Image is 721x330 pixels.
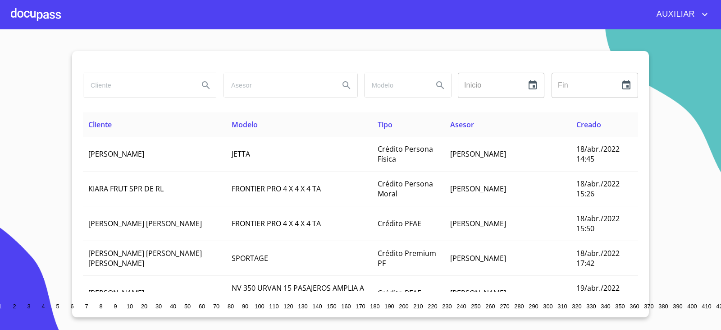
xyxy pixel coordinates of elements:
span: 100 [255,303,264,310]
button: 190 [382,299,397,314]
button: Search [429,74,451,96]
button: 370 [642,299,656,314]
span: 18/abr./2022 15:50 [576,214,620,233]
span: 190 [384,303,394,310]
span: 210 [413,303,423,310]
button: 200 [397,299,411,314]
span: 260 [485,303,495,310]
button: 410 [699,299,714,314]
button: 300 [541,299,555,314]
span: 380 [658,303,668,310]
span: [PERSON_NAME] [450,253,506,263]
span: 290 [529,303,538,310]
button: 320 [570,299,584,314]
button: 360 [627,299,642,314]
span: 340 [601,303,610,310]
span: 60 [199,303,205,310]
span: 220 [428,303,437,310]
span: Crédito Persona Física [378,144,433,164]
span: 2 [13,303,16,310]
span: [PERSON_NAME] [450,218,506,228]
span: 250 [471,303,480,310]
span: 170 [356,303,365,310]
span: 18/abr./2022 17:42 [576,248,620,268]
span: 6 [70,303,73,310]
span: 230 [442,303,452,310]
button: 290 [526,299,541,314]
span: [PERSON_NAME] [450,184,506,194]
button: 6 [65,299,79,314]
span: Cliente [88,120,112,130]
span: Crédito PFAE [378,288,421,298]
button: 50 [180,299,195,314]
span: Creado [576,120,601,130]
button: 380 [656,299,671,314]
button: 280 [512,299,526,314]
span: 40 [170,303,176,310]
span: 120 [283,303,293,310]
span: 80 [228,303,234,310]
button: 260 [483,299,497,314]
span: Crédito Persona Moral [378,179,433,199]
span: [PERSON_NAME] [PERSON_NAME] [PERSON_NAME] [88,248,202,268]
button: 8 [94,299,108,314]
span: 330 [586,303,596,310]
button: 250 [469,299,483,314]
span: [PERSON_NAME] [88,288,144,298]
span: 5 [56,303,59,310]
button: 230 [440,299,454,314]
button: 130 [296,299,310,314]
button: 390 [671,299,685,314]
span: 4 [41,303,45,310]
span: AUXILIAR [650,7,699,22]
span: 18/abr./2022 14:45 [576,144,620,164]
span: 280 [514,303,524,310]
button: 10 [123,299,137,314]
span: 370 [644,303,653,310]
button: 340 [598,299,613,314]
span: 7 [85,303,88,310]
button: 210 [411,299,425,314]
span: 270 [500,303,509,310]
button: 2 [7,299,22,314]
button: 350 [613,299,627,314]
span: 410 [702,303,711,310]
button: 3 [22,299,36,314]
span: 9 [114,303,117,310]
span: [PERSON_NAME] [88,149,144,159]
span: KIARA FRUT SPR DE RL [88,184,164,194]
span: 390 [673,303,682,310]
button: 330 [584,299,598,314]
span: 50 [184,303,191,310]
span: 360 [630,303,639,310]
button: 220 [425,299,440,314]
span: [PERSON_NAME] [PERSON_NAME] [88,218,202,228]
button: 7 [79,299,94,314]
span: 19/abr./2022 13:20 [576,283,620,303]
button: 9 [108,299,123,314]
button: 140 [310,299,324,314]
span: 300 [543,303,552,310]
button: 90 [238,299,252,314]
button: 170 [353,299,368,314]
span: 90 [242,303,248,310]
button: 270 [497,299,512,314]
button: Search [336,74,357,96]
span: 400 [687,303,697,310]
span: 70 [213,303,219,310]
span: 200 [399,303,408,310]
span: 180 [370,303,379,310]
span: 30 [155,303,162,310]
span: 310 [557,303,567,310]
button: 160 [339,299,353,314]
span: 8 [99,303,102,310]
span: 3 [27,303,30,310]
button: 100 [252,299,267,314]
span: 150 [327,303,336,310]
span: 130 [298,303,307,310]
button: 310 [555,299,570,314]
button: 80 [224,299,238,314]
span: Tipo [378,120,392,130]
span: 10 [127,303,133,310]
button: 4 [36,299,50,314]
